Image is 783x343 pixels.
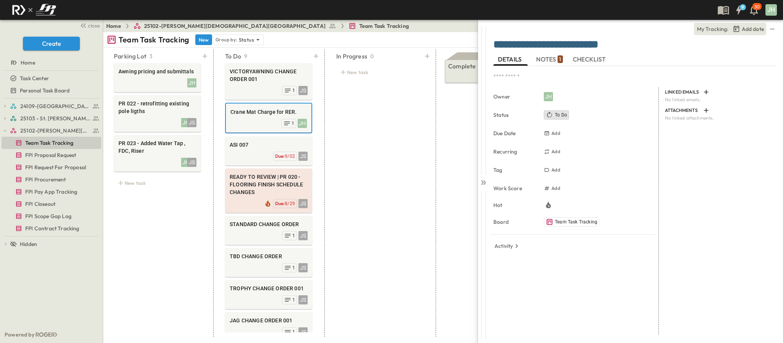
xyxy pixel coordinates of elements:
[665,97,772,103] p: No linked emails.
[742,25,764,33] p: Add date
[2,149,101,161] div: test
[225,52,241,61] p: To Do
[106,22,121,30] a: Home
[25,200,55,208] span: FPI Closeout
[359,22,409,30] span: Team Task Tracking
[298,199,308,208] div: JS
[555,219,597,225] span: Team Task Tracking
[25,212,71,220] span: FPI Scope Gap Log
[292,120,294,126] span: 1
[275,153,285,159] span: Due:
[216,36,237,44] p: Group by:
[2,198,101,210] div: test
[551,130,560,136] h6: Add
[765,4,777,16] div: JH
[544,92,553,101] div: Jose Hurtado (jhurtado@fpibuilders.com)
[195,34,212,45] button: New
[118,34,189,45] p: Team Task Tracking
[25,139,73,147] span: Team Task Tracking
[292,297,295,303] span: 1
[336,67,423,78] div: New task
[768,24,777,34] button: sidedrawer-menu
[741,4,744,10] h6: 9
[114,52,146,61] p: Parking Lot
[2,84,101,97] div: test
[292,233,295,239] span: 1
[494,242,513,250] p: Activity
[493,201,533,209] p: Hot
[732,24,765,34] button: Tracking Date Menu
[23,37,80,50] button: Create
[230,285,308,292] span: TROPHY CHANGE ORDER 001
[2,210,101,222] div: test
[2,161,101,173] div: test
[2,125,101,137] div: test
[555,112,567,118] span: To Do
[244,52,247,60] p: 9
[25,225,79,232] span: FPI Contract Tracking
[493,93,533,100] p: Owner
[9,2,59,18] img: c8d7d1ed905e502e8f77bf7063faec64e13b34fdb1f2bdd94b0e311fc34f8000.png
[285,154,295,159] span: 9/02
[551,185,560,191] h6: Add
[275,201,285,206] span: Due:
[493,184,533,192] p: Work Score
[665,89,700,95] p: LINKED EMAILS
[551,167,560,173] h6: Add
[118,139,196,155] span: PR 023 - Added Water Tap , FDC, Riser
[144,22,326,30] span: 25102-[PERSON_NAME][DEMOGRAPHIC_DATA][GEOGRAPHIC_DATA]
[20,87,70,94] span: Personal Task Board
[336,52,367,61] p: In Progress
[493,111,533,119] p: Status
[187,78,196,87] div: JH
[493,129,533,137] p: Due Date
[697,25,729,33] p: My Tracking:
[2,222,101,235] div: test
[2,173,101,186] div: test
[118,100,196,115] span: PR 022 - retrofitting existing pole ligths
[239,36,254,44] p: Status
[230,68,308,83] span: VICTORYAWNING CHANGE ORDER 001
[298,152,308,161] div: JS
[21,59,35,66] span: Home
[298,86,308,95] div: JS
[20,115,90,122] span: 25103 - St. [PERSON_NAME] Phase 2
[149,52,152,60] p: 3
[118,68,196,75] span: Awning pricing and submittals
[292,87,295,94] span: 1
[88,22,100,29] span: close
[493,148,533,155] p: Recurring
[25,176,66,183] span: FPI Procurement
[20,127,90,134] span: 25102-Christ The Redeemer Anglican Church
[665,115,772,121] p: No linked attachments.
[25,163,86,171] span: FPI Request For Proposal
[298,231,308,240] div: JS
[298,327,308,337] div: JS
[2,112,101,125] div: test
[551,149,560,155] h6: Add
[25,151,76,159] span: FPI Proposal Request
[230,220,308,228] span: STANDARD CHANGE ORDER
[491,241,524,251] button: Activity
[298,263,308,272] div: JS
[292,329,295,335] span: 1
[292,265,295,271] span: 1
[230,108,307,116] span: Crane Mat Charge for RER.
[114,178,201,188] div: New task
[665,107,700,113] p: ATTACHMENTS
[181,118,190,127] div: JH
[106,22,413,30] nav: breadcrumbs
[2,186,101,198] div: test
[230,317,308,324] span: JAG CHANGE ORDER 001
[2,100,101,112] div: test
[498,56,523,63] span: DETAILS
[544,92,553,101] div: JH
[536,56,563,63] span: NOTES
[25,188,77,196] span: FPI Pay App Tracking
[181,158,190,167] div: JH
[20,240,37,248] span: Hidden
[559,55,561,63] p: 1
[20,74,49,82] span: Task Center
[285,201,295,206] span: 8/29
[298,119,307,128] div: JH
